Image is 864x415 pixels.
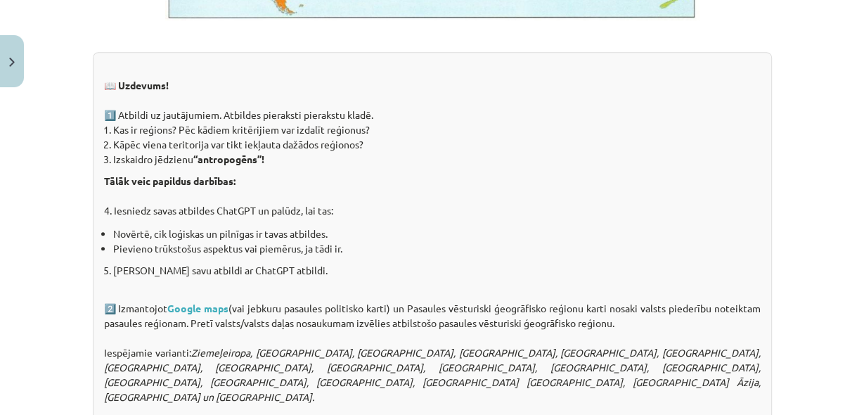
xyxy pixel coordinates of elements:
p: [PERSON_NAME] savu atbildi ar ChatGPT atbildi. [113,263,761,278]
li: Pievieno trūkstošus aspektus vai piemērus, ja tādi ir. [113,241,761,256]
li: Kas ir reģions? Pēc kādiem kritērijiem var izdalīt reģionus? [113,122,761,137]
li: Kāpēc viena teritorija var tikt iekļauta dažādos reģionos? [113,137,761,152]
em: Ziemeļeiropa, [GEOGRAPHIC_DATA], [GEOGRAPHIC_DATA], [GEOGRAPHIC_DATA], [GEOGRAPHIC_DATA], [GEOGRA... [104,346,761,403]
li: Novērtē, cik loģiskas un pilnīgas ir tavas atbildes. [113,226,761,241]
a: Google maps [167,302,228,314]
strong: Tālāk veic papildus darbības: [104,174,236,187]
li: Izskaidro jēdzienu [113,152,761,167]
img: icon-close-lesson-0947bae3869378f0d4975bcd49f059093ad1ed9edebbc8119c70593378902aed.svg [9,58,15,67]
p: 4. Iesniedz savas atbildes ChatGPT un palūdz, lai tas: [104,174,761,218]
strong: “antropogēns”! [193,153,264,165]
strong: 📖 Uzdevums! [104,79,169,91]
